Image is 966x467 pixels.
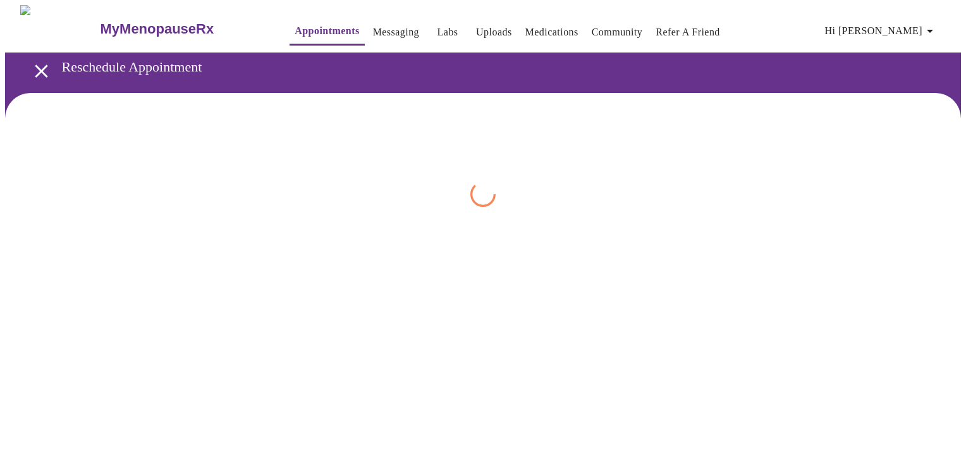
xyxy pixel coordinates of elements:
[820,18,943,44] button: Hi [PERSON_NAME]
[368,20,424,45] button: Messaging
[592,23,643,41] a: Community
[62,59,896,75] h3: Reschedule Appointment
[437,23,458,41] a: Labs
[656,23,720,41] a: Refer a Friend
[651,20,725,45] button: Refer a Friend
[476,23,512,41] a: Uploads
[20,5,99,53] img: MyMenopauseRx Logo
[427,20,468,45] button: Labs
[290,18,364,46] button: Appointments
[373,23,419,41] a: Messaging
[101,21,214,37] h3: MyMenopauseRx
[587,20,648,45] button: Community
[525,23,578,41] a: Medications
[23,53,60,90] button: open drawer
[295,22,359,40] a: Appointments
[471,20,517,45] button: Uploads
[520,20,584,45] button: Medications
[825,22,938,40] span: Hi [PERSON_NAME]
[99,7,264,51] a: MyMenopauseRx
